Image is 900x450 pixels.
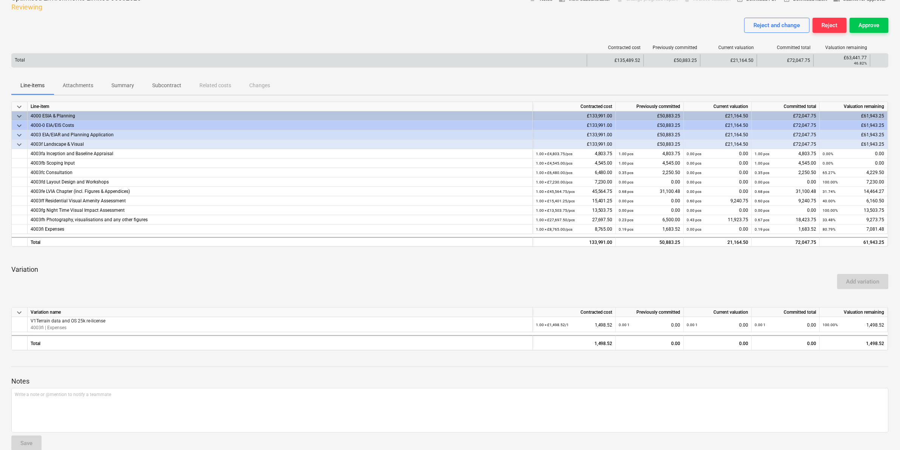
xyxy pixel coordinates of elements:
[687,152,702,156] small: 0.00 pcs
[823,208,838,213] small: 100.00%
[755,152,770,156] small: 1.00 pcs
[823,177,885,187] div: 7,230.00
[687,187,749,196] div: 0.00
[687,190,702,194] small: 0.00 pcs
[31,225,530,234] div: 4003fi Expenses
[616,130,684,140] div: £50,883.25
[31,177,530,187] div: 4003fd Layout Design and Workshops
[536,218,575,222] small: 1.00 × £27,697.50 / pcs
[536,180,573,184] small: 1.00 × £7,230.00 / pcs
[619,317,681,333] div: 0.00
[687,225,749,234] div: 0.00
[820,308,888,317] div: Valuation remaining
[31,140,530,149] div: 4003f Landscape & Visual
[619,177,681,187] div: 0.00
[536,171,573,175] small: 1.00 × £6,480.00 / pcs
[687,218,702,222] small: 0.43 pcs
[862,414,900,450] iframe: Chat Widget
[619,199,634,203] small: 0.00 pcs
[854,61,867,65] small: 46.82%
[684,111,752,121] div: £21,164.50
[11,377,889,386] p: Notes
[755,317,817,333] div: 0.00
[533,130,616,140] div: £133,991.00
[536,199,575,203] small: 1.00 × £15,401.25 / pcs
[533,335,616,350] div: 1,498.52
[752,102,820,111] div: Committed total
[619,323,630,327] small: 0.00 1
[744,18,810,33] button: Reject and change
[752,335,820,350] div: 0.00
[823,190,836,194] small: 31.74%
[817,55,867,60] div: £63,441.77
[752,111,820,121] div: £72,047.75
[755,218,770,222] small: 0.67 pcs
[533,308,616,317] div: Contracted cost
[28,102,533,111] div: Line-item
[687,159,749,168] div: 0.00
[619,168,681,177] div: 2,250.50
[687,161,702,165] small: 0.00 pcs
[687,336,749,351] div: 0.00
[536,225,613,234] div: 8,765.00
[31,206,530,215] div: 4003fg Night Time Visual Impact Assessment
[823,218,836,222] small: 33.48%
[823,168,885,177] div: 4,229.50
[752,237,820,247] div: 72,047.75
[823,317,885,333] div: 1,498.52
[823,187,885,196] div: 14,464.27
[823,199,836,203] small: 40.00%
[823,225,885,234] div: 7,081.48
[823,238,885,247] div: 61,943.25
[687,215,749,225] div: 11,923.75
[31,324,105,331] p: 4003fi | Expenses
[15,121,24,130] span: keyboard_arrow_down
[823,227,836,231] small: 80.79%
[20,82,45,89] p: Line-items
[752,140,820,149] div: £72,047.75
[619,171,634,175] small: 0.35 pcs
[687,238,749,247] div: 21,164.50
[820,111,888,121] div: £61,943.25
[684,308,752,317] div: Current valuation
[533,102,616,111] div: Contracted cost
[822,20,838,30] div: Reject
[820,130,888,140] div: £61,943.25
[15,112,24,121] span: keyboard_arrow_down
[619,208,634,213] small: 0.00 pcs
[755,180,770,184] small: 0.00 pcs
[31,196,530,206] div: 4003ff Residential Visual Amenity Assessment
[616,102,684,111] div: Previously committed
[590,45,641,50] div: Contracted cost
[687,149,749,159] div: 0.00
[31,111,530,121] div: 4000 ESIA & Planning
[11,3,141,12] p: Reviewing
[647,45,698,50] div: Previously committed
[619,238,681,247] div: 50,883.25
[823,180,838,184] small: 100.00%
[536,215,613,225] div: 27,697.50
[15,140,24,149] span: keyboard_arrow_down
[823,152,834,156] small: 0.00%
[152,82,181,89] p: Subcontract
[31,159,530,168] div: 4003fb Scoping Input
[687,323,698,327] small: 0.00 1
[619,187,681,196] div: 31,100.48
[536,206,613,215] div: 13,503.75
[687,180,702,184] small: 0.00 pcs
[616,111,684,121] div: £50,883.25
[850,18,889,33] button: Approve
[687,177,749,187] div: 0.00
[757,54,814,66] div: £72,047.75
[820,121,888,130] div: £61,943.25
[755,196,817,206] div: 9,240.75
[644,54,700,66] div: £50,883.25
[536,168,613,177] div: 6,480.00
[619,225,681,234] div: 1,683.52
[755,190,770,194] small: 0.68 pcs
[536,177,613,187] div: 7,230.00
[823,196,885,206] div: 6,160.50
[15,57,25,63] p: Total
[823,171,836,175] small: 65.27%
[31,318,105,324] p: V1Terrain data and OS 25k re-license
